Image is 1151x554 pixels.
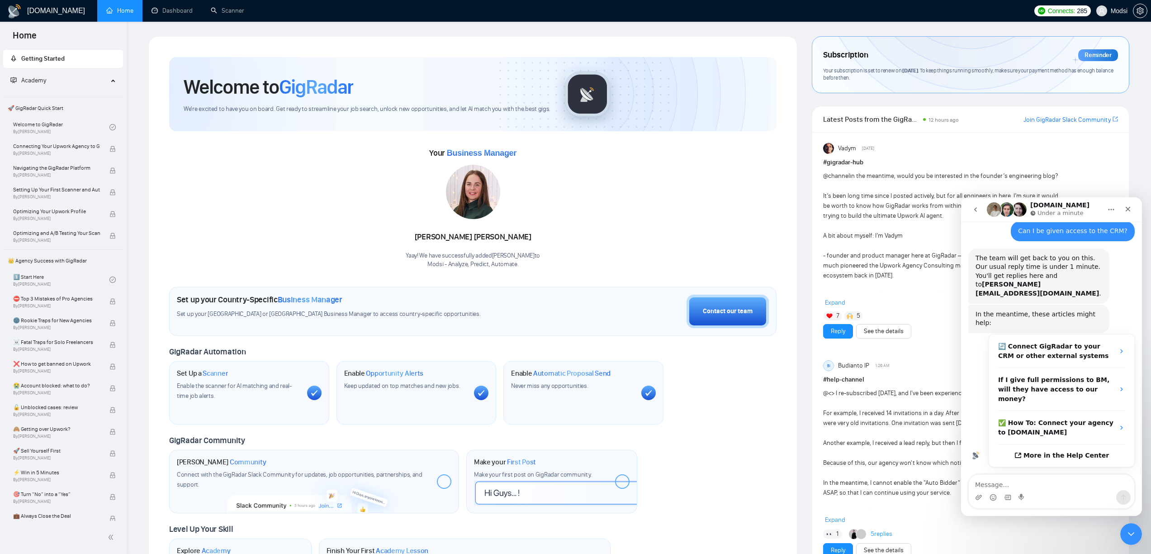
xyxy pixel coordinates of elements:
img: logo [7,4,22,19]
span: Keep updated on top matches and new jobs. [344,382,460,390]
div: in the meantime, would you be interested in the founder’s engineering blog? It’s been long time s... [823,171,1059,370]
button: setting [1133,4,1147,18]
span: [DATE] [902,67,918,74]
a: Join GigRadar Slack Community [1023,115,1111,125]
span: lock [109,494,116,500]
span: By [PERSON_NAME] [13,151,100,156]
h1: [PERSON_NAME] [177,458,266,467]
span: Setting Up Your First Scanner and Auto-Bidder [13,185,100,194]
span: Optimizing Your Upwork Profile [13,207,100,216]
h1: Welcome to [184,75,353,99]
span: lock [109,407,116,413]
span: Set up your [GEOGRAPHIC_DATA] or [GEOGRAPHIC_DATA] Business Manager to access country-specific op... [177,310,532,319]
span: Enable the scanner for AI matching and real-time job alerts. [177,382,292,400]
span: setting [1133,7,1147,14]
span: Academy [10,76,46,84]
span: 🚀 GigRadar Quick Start [4,99,122,117]
button: Reply [823,324,853,339]
span: lock [109,472,116,478]
span: By [PERSON_NAME] [13,194,100,200]
span: check-circle [109,124,116,130]
span: Optimizing and A/B Testing Your Scanner for Better Results [13,229,100,238]
span: lock [109,167,116,174]
span: By [PERSON_NAME] [13,499,100,504]
span: 7 [836,311,839,320]
a: export [1113,115,1118,124]
span: user [1099,8,1105,14]
h1: # gigradar-hub [823,158,1118,167]
span: 😭 Account blocked: what to do? [13,381,100,390]
span: By [PERSON_NAME] [13,390,100,396]
span: Business Manager [447,148,516,158]
span: Latest Posts from the GigRadar Community [823,114,920,125]
span: ⚡ Win in 5 Minutes [13,468,100,477]
span: By [PERSON_NAME] [13,325,100,330]
span: By [PERSON_NAME] [13,368,100,374]
img: ❤️ [826,313,833,319]
span: ☠️ Fatal Traps for Solo Freelancers [13,338,100,347]
span: 1 [836,530,838,539]
span: Connects: [1048,6,1075,16]
span: double-left [108,533,117,542]
a: homeHome [106,7,133,14]
span: GigRadar Automation [169,347,246,357]
span: 🎯 Turn “No” into a “Yes” [13,490,100,499]
span: Level Up Your Skill [169,524,233,534]
span: First Post [507,458,536,467]
span: lock [109,211,116,217]
a: See the details [864,326,904,336]
span: Business Manager [278,295,342,305]
span: export [1113,115,1118,123]
span: Vadym [838,143,856,153]
span: Navigating the GigRadar Platform [13,163,100,172]
span: Expand [825,299,845,306]
a: dashboardDashboard [152,7,193,14]
h1: Enable [344,369,424,378]
span: Connecting Your Upwork Agency to GigRadar [13,142,100,151]
h1: Enable [511,369,611,378]
div: [PERSON_NAME] [PERSON_NAME] [406,229,540,245]
span: lock [109,298,116,305]
div: BI [824,361,834,371]
h1: Make your [474,458,536,467]
span: Connect with the GigRadar Slack Community for updates, job opportunities, partnerships, and support. [177,471,422,488]
div: Reminder [1078,49,1118,61]
span: By [PERSON_NAME] [13,455,100,461]
span: 🚀 Sell Yourself First [13,446,100,455]
span: By [PERSON_NAME] [13,521,100,526]
h1: # help-channel [823,375,1118,385]
span: rocket [10,55,17,62]
span: Home [5,29,44,48]
span: check-circle [109,277,116,283]
span: We're excited to have you on board. Get ready to streamline your job search, unlock new opportuni... [184,105,550,114]
span: By [PERSON_NAME] [13,477,100,482]
span: Subscription [823,48,868,63]
span: 🔓 Unblocked cases: review [13,403,100,412]
span: 🙈 Getting over Upwork? [13,425,100,434]
span: lock [109,429,116,435]
img: upwork-logo.png [1038,7,1045,14]
span: By [PERSON_NAME] [13,347,100,352]
span: @channel [823,172,850,180]
span: Expand [825,516,845,524]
